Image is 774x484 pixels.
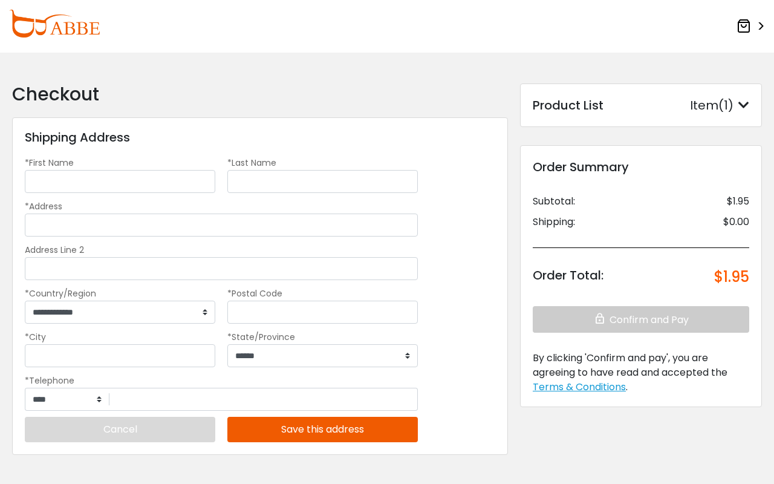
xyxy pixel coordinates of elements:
[533,380,626,394] span: Terms & Conditions
[227,287,282,299] label: *Postal Code
[533,194,575,209] div: Subtotal:
[737,15,765,38] a: >
[714,266,749,288] div: $1.95
[533,215,575,229] div: Shipping:
[25,374,74,387] label: *Telephone
[25,287,96,299] label: *Country/Region
[533,351,749,394] div: .
[227,331,295,343] label: *State/Province
[25,200,62,212] label: *Address
[25,157,74,169] label: *First Name
[25,244,84,256] label: Address Line 2
[25,130,130,145] h3: Shipping Address
[533,158,749,176] div: Order Summary
[227,417,418,442] button: Save this address
[25,417,215,442] button: Cancel
[727,194,749,209] div: $1.95
[533,351,727,379] span: By clicking 'Confirm and pay', you are agreeing to have read and accepted the
[753,16,765,38] span: >
[227,157,276,169] label: *Last Name
[533,266,603,288] div: Order Total:
[723,215,749,229] div: $0.00
[9,10,100,38] img: abbeglasses.com
[12,83,508,105] h2: Checkout
[690,96,749,114] div: Item(1)
[533,96,603,114] div: Product List
[25,331,46,343] label: *City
